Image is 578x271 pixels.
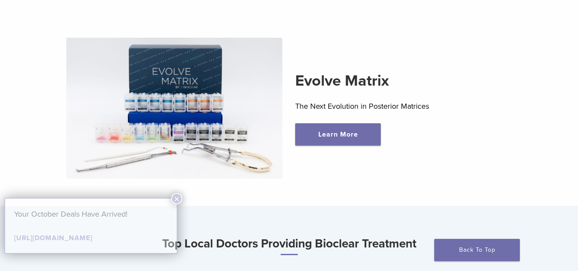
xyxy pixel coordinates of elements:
[434,239,520,261] a: Back To Top
[14,234,92,242] a: [URL][DOMAIN_NAME]
[171,193,182,204] button: Close
[295,100,511,113] p: The Next Evolution in Posterior Matrices
[66,38,282,179] img: Evolve Matrix
[295,71,511,91] h2: Evolve Matrix
[295,123,381,146] a: Learn More
[14,208,168,220] p: Your October Deals Have Arrived!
